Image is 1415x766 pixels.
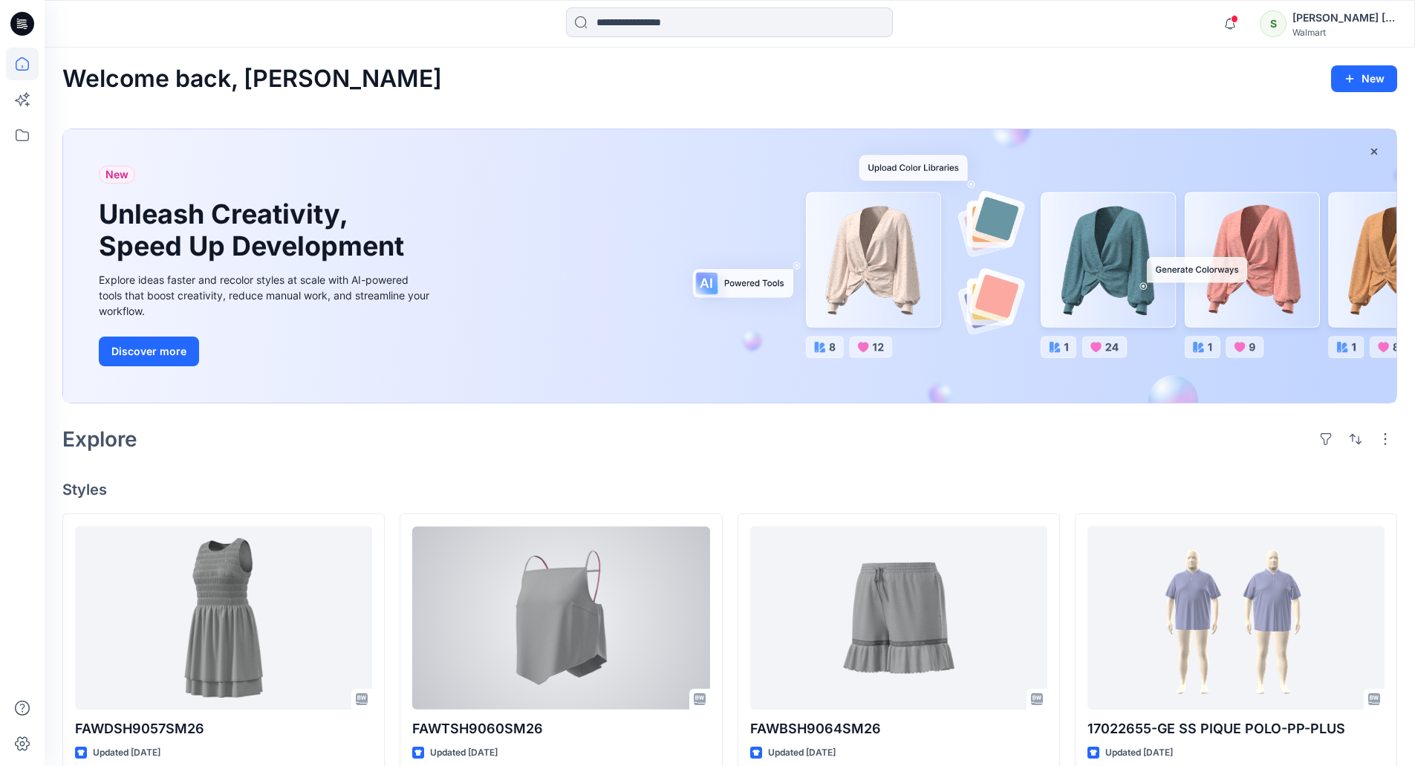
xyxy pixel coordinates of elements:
div: Walmart [1292,27,1396,38]
h2: Welcome back, [PERSON_NAME] [62,65,442,93]
div: Explore ideas faster and recolor styles at scale with AI-powered tools that boost creativity, red... [99,272,433,319]
button: New [1331,65,1397,92]
p: FAWTSH9060SM26 [412,718,709,739]
span: New [105,166,129,184]
p: Updated [DATE] [93,745,160,761]
h1: Unleash Creativity, Speed Up Development [99,198,411,262]
p: FAWDSH9057SM26 [75,718,372,739]
a: FAWTSH9060SM26 [412,526,709,710]
a: FAWDSH9057SM26 [75,526,372,710]
p: Updated [DATE] [768,745,836,761]
a: 17022655-GE SS PIQUE POLO-PP-PLUS [1087,526,1385,710]
p: Updated [DATE] [1105,745,1173,761]
a: Discover more [99,337,433,366]
h4: Styles [62,481,1397,499]
p: Updated [DATE] [430,745,498,761]
button: Discover more [99,337,199,366]
p: 17022655-GE SS PIQUE POLO-PP-PLUS [1087,718,1385,739]
h2: Explore [62,427,137,451]
div: [PERSON_NAME] ​[PERSON_NAME] [1292,9,1396,27]
p: FAWBSH9064SM26 [750,718,1047,739]
div: S​ [1260,10,1286,37]
a: FAWBSH9064SM26 [750,526,1047,710]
